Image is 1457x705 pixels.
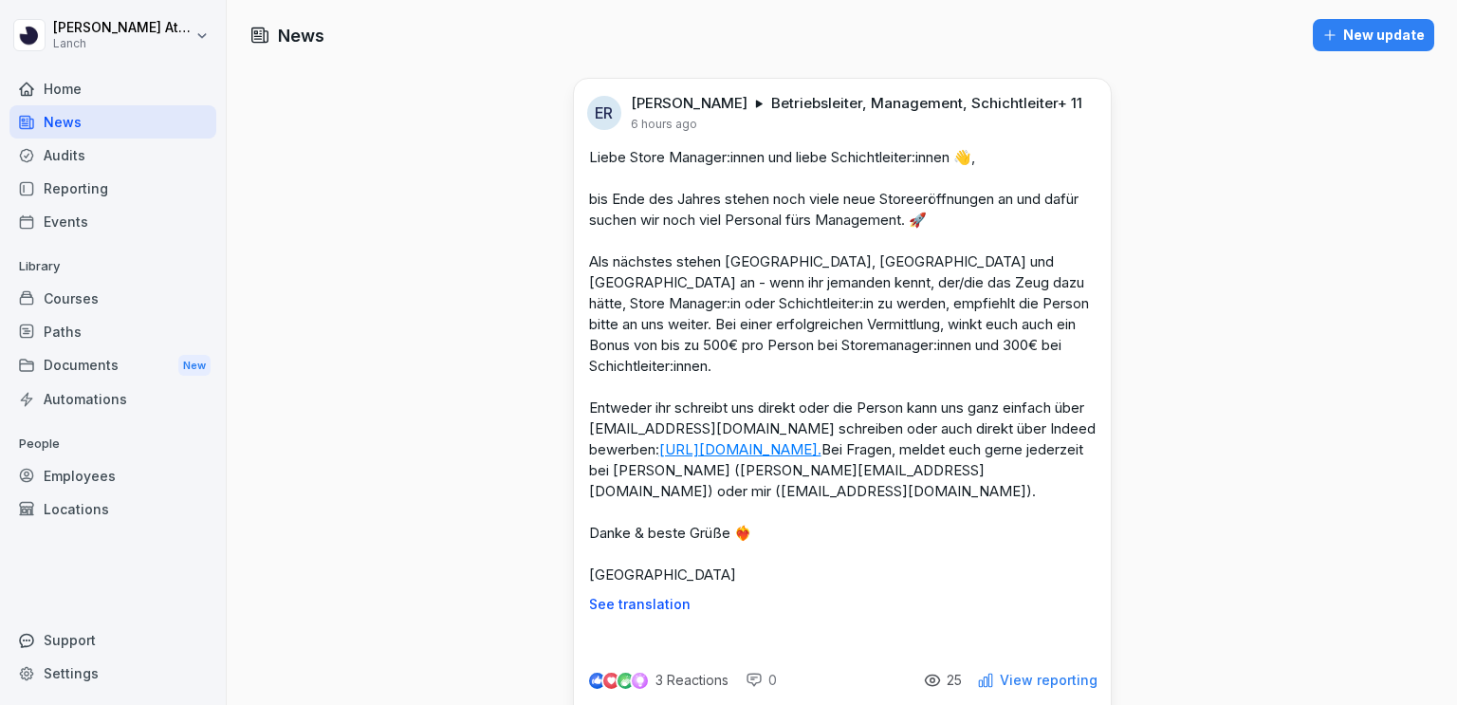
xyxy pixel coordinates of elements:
[618,673,634,689] img: celebrate
[278,23,324,48] h1: News
[9,348,216,383] a: DocumentsNew
[9,382,216,416] a: Automations
[632,672,648,689] img: inspiring
[9,72,216,105] a: Home
[589,147,1096,585] p: Liebe Store Manager:innen und liebe Schichtleiter:innen 👋, bis Ende des Jahres stehen noch viele ...
[178,355,211,377] div: New
[9,251,216,282] p: Library
[631,117,697,132] p: 6 hours ago
[9,282,216,315] a: Courses
[9,429,216,459] p: People
[9,459,216,492] a: Employees
[53,20,192,36] p: [PERSON_NAME] Attaoui
[9,139,216,172] a: Audits
[587,96,621,130] div: ER
[9,105,216,139] a: News
[9,623,216,657] div: Support
[9,205,216,238] a: Events
[1000,673,1097,688] p: View reporting
[604,674,618,688] img: love
[947,673,962,688] p: 25
[53,37,192,50] p: Lanch
[1313,19,1434,51] button: New update
[9,348,216,383] div: Documents
[631,94,747,113] p: [PERSON_NAME]
[659,440,821,458] a: [URL][DOMAIN_NAME].
[9,657,216,690] a: Settings
[589,673,604,688] img: like
[9,315,216,348] a: Paths
[589,597,1096,612] p: See translation
[655,673,728,688] p: 3 Reactions
[771,94,1082,113] p: Betriebsleiter, Management, Schichtleiter + 11
[746,671,777,690] div: 0
[9,492,216,526] a: Locations
[9,172,216,205] a: Reporting
[1322,25,1425,46] div: New update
